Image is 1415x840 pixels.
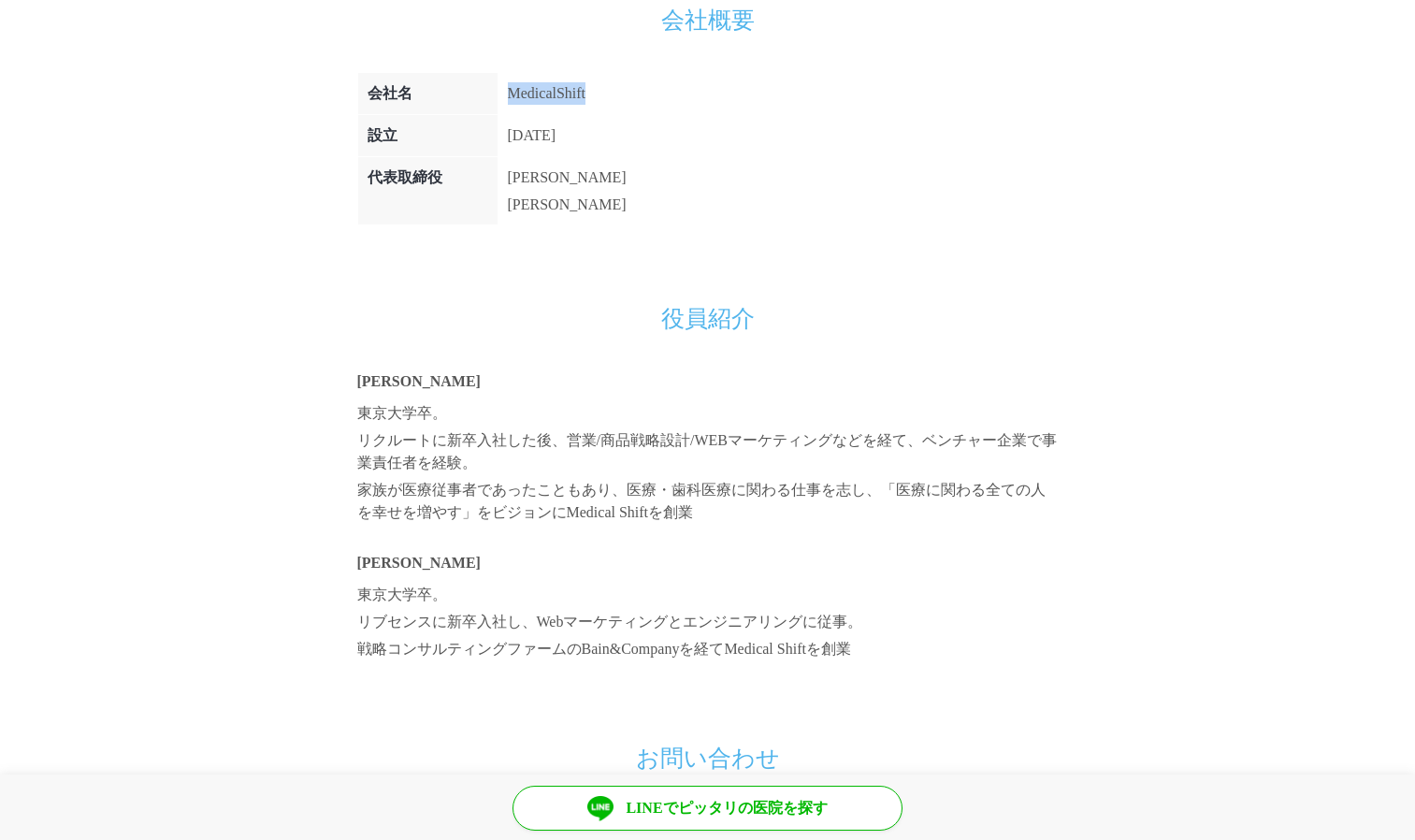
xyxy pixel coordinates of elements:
[357,115,498,157] th: 設立
[498,115,636,157] td: [DATE]
[508,194,627,216] p: [PERSON_NAME]
[357,370,1059,393] p: [PERSON_NAME]
[357,429,1059,474] p: リクルートに新卒入社した後、営業/商品戦略設計/WEBマーケティングなどを経て、ベンチャー企業で事業責任者を経験。
[498,73,636,115] td: MedicalShift
[357,717,1059,773] h2: お問い合わせ
[357,73,498,115] th: 会社名
[513,786,902,831] a: LINEでピッタリの医院を探す
[357,638,1059,660] p: 戦略コンサルティングファームのBain&Companyを経てMedical Shiftを創業
[508,167,627,189] p: [PERSON_NAME]
[357,479,1059,524] p: 家族が医療従事者であったこともあり、医療・歯科医療に関わる仕事を志し、「医療に関わる全ての人を幸せを増やす」をビジョンにMedical Shiftを創業
[357,277,1059,333] h2: 役員紹介
[357,552,1059,574] p: [PERSON_NAME]
[357,611,1059,633] p: リブセンスに新卒入社し、Webマーケティングとエンジニアリングに従事。
[357,157,498,225] th: 代表取締役
[357,402,1059,425] p: 東京大学卒。
[357,584,1059,606] p: 東京大学卒。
